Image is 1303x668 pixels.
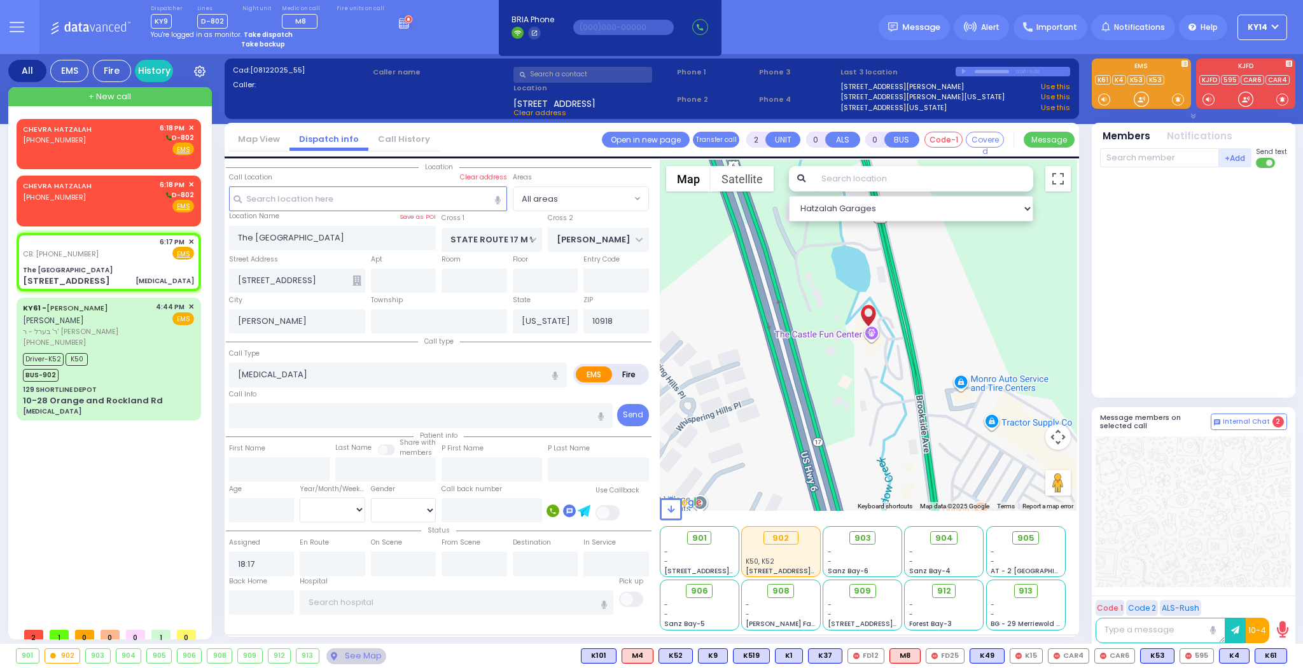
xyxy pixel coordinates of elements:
span: Sanz Bay-6 [828,566,868,576]
div: BLS [1219,648,1250,664]
img: red-radio-icon.svg [1100,653,1106,659]
img: Logo [50,19,135,35]
div: BLS [658,648,693,664]
div: 10-28 Orange and Rockland Rd [23,394,163,407]
input: (000)000-00000 [573,20,674,35]
span: Send text [1256,147,1287,157]
label: Cad: [233,65,369,76]
a: K53 [1146,75,1164,85]
div: BLS [970,648,1005,664]
span: D-802 [164,190,194,200]
span: - [664,547,668,557]
div: BLS [775,648,803,664]
div: Year/Month/Week/Day [300,484,365,494]
a: CAR6 [1241,75,1264,85]
span: All areas [522,193,558,205]
div: 902 [763,531,798,545]
span: - [991,609,994,619]
strong: Take dispatch [244,30,293,39]
label: Back Home [229,576,267,587]
img: red-radio-icon.svg [1185,653,1192,659]
span: - [909,547,913,557]
span: - [828,600,832,609]
span: Notifications [1114,22,1165,33]
div: [STREET_ADDRESS] [23,275,110,288]
label: Caller name [373,67,509,78]
span: 2 [24,630,43,639]
span: [PHONE_NUMBER] [23,337,86,347]
label: Gender [371,484,395,494]
span: ✕ [188,179,194,190]
div: 595 [1180,648,1214,664]
span: Important [1036,22,1077,33]
div: 129 SHORTLINE DEPOT [23,385,97,394]
span: All areas [513,187,631,210]
button: Show street map [666,166,711,191]
div: K52 [658,648,693,664]
label: KJFD [1196,63,1295,72]
div: CAR6 [1094,648,1135,664]
button: Internal Chat 2 [1211,414,1287,430]
div: EMS [50,60,88,82]
label: Cross 1 [442,213,464,223]
span: - [991,600,994,609]
span: [PERSON_NAME] [23,315,84,326]
button: BUS [884,132,919,148]
div: The [GEOGRAPHIC_DATA] [23,265,113,275]
span: BG - 29 Merriewold S. [991,619,1062,629]
span: [PERSON_NAME] Farm [746,619,821,629]
label: ZIP [583,295,593,305]
span: [PHONE_NUMBER] [23,192,86,202]
div: FD25 [926,648,965,664]
h5: Message members on selected call [1100,414,1211,430]
span: 4:44 PM [156,302,185,312]
div: [MEDICAL_DATA] [23,407,81,416]
div: K37 [808,648,842,664]
label: Turn off text [1256,157,1276,169]
label: Cross 2 [548,213,573,223]
span: Call type [418,337,460,346]
span: 908 [772,585,790,597]
span: 0 [177,630,196,639]
label: Call Location [229,172,272,183]
img: red-radio-icon.svg [1054,653,1060,659]
span: - [746,600,749,609]
input: Search member [1100,148,1219,167]
div: K1 [775,648,803,664]
div: 906 [178,649,202,663]
button: +Add [1219,148,1252,167]
button: ALS [825,132,860,148]
span: 6:17 PM [160,237,185,247]
span: Driver-K52 [23,353,64,366]
label: Caller: [233,80,369,90]
span: Sanz Bay-5 [664,619,705,629]
span: ר' בערל - ר' [PERSON_NAME] [23,326,151,337]
img: red-radio-icon.svg [1015,653,1022,659]
a: History [135,60,173,82]
u: EMS [177,249,190,259]
div: BLS [808,648,842,664]
label: Dispatcher [151,5,183,13]
input: Search location [813,166,1033,191]
u: EMS [177,202,190,211]
label: Street Address [229,254,278,265]
span: 904 [935,532,953,545]
label: P First Name [442,443,484,454]
a: CAR4 [1265,75,1290,85]
span: 905 [1017,532,1035,545]
span: 0 [126,630,145,639]
div: ALS KJ [889,648,921,664]
span: members [400,448,432,457]
span: [STREET_ADDRESS][PERSON_NAME] [828,619,948,629]
a: Open in new page [602,132,690,148]
span: M8 [295,16,306,26]
div: FD12 [847,648,884,664]
div: K519 [733,648,770,664]
label: Age [229,484,242,494]
span: Status [421,525,456,535]
div: See map [326,648,386,664]
label: Medic on call [282,5,322,13]
label: Last 3 location [840,67,956,78]
span: Phone 3 [759,67,837,78]
u: EMS [177,145,190,155]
